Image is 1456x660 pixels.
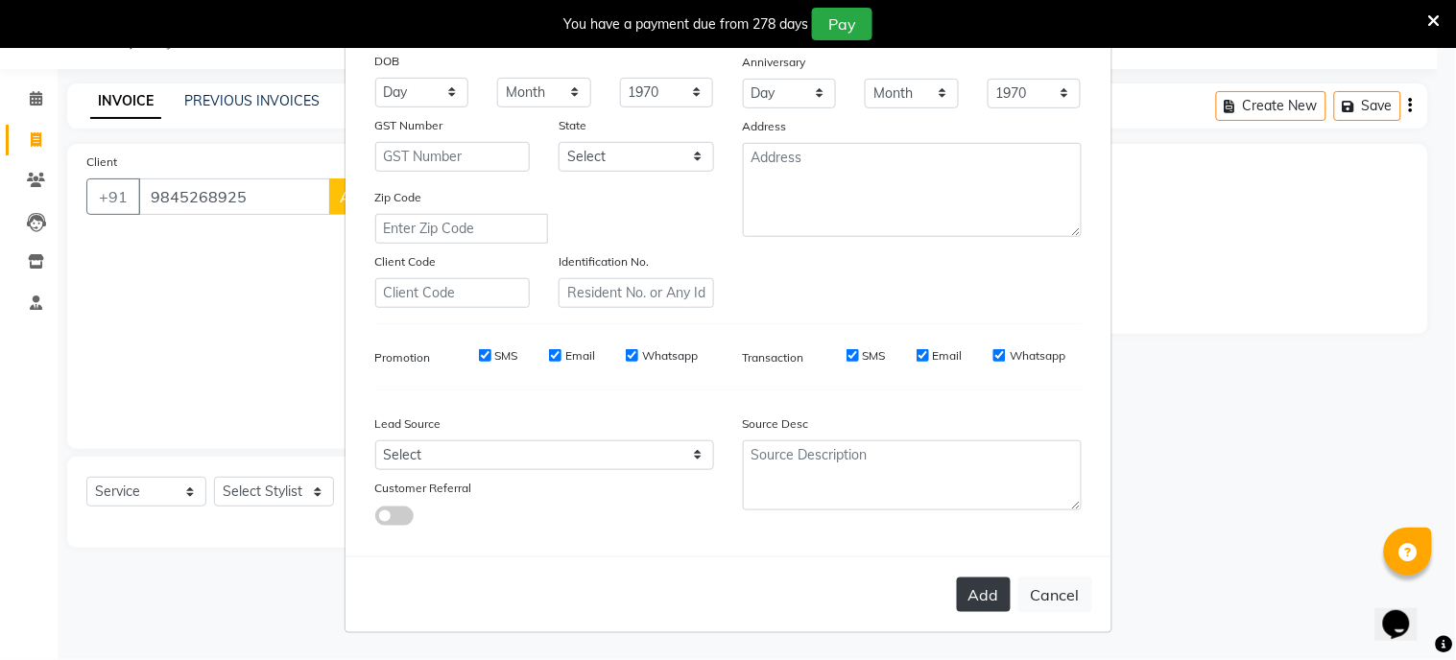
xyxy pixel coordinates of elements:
label: Promotion [375,349,431,366]
label: State [559,117,586,134]
button: Cancel [1018,577,1092,613]
div: You have a payment due from 278 days [563,14,808,35]
button: Add [957,577,1011,612]
label: Email [933,347,963,365]
input: Resident No. or Any Id [559,278,714,308]
label: Address [743,118,787,135]
label: Email [565,347,595,365]
label: GST Number [375,117,443,134]
label: Whatsapp [1010,347,1065,365]
label: Source Desc [743,415,809,433]
label: Anniversary [743,54,806,71]
label: Client Code [375,253,437,271]
label: DOB [375,53,400,70]
button: Pay [812,8,872,40]
label: Identification No. [559,253,649,271]
iframe: chat widget [1375,583,1437,641]
label: Lead Source [375,415,442,433]
label: Customer Referral [375,480,472,497]
label: Transaction [743,349,804,366]
input: Enter Zip Code [375,214,548,244]
label: Zip Code [375,189,422,206]
label: SMS [495,347,518,365]
input: GST Number [375,142,531,172]
label: Whatsapp [642,347,698,365]
label: SMS [863,347,886,365]
input: Client Code [375,278,531,308]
